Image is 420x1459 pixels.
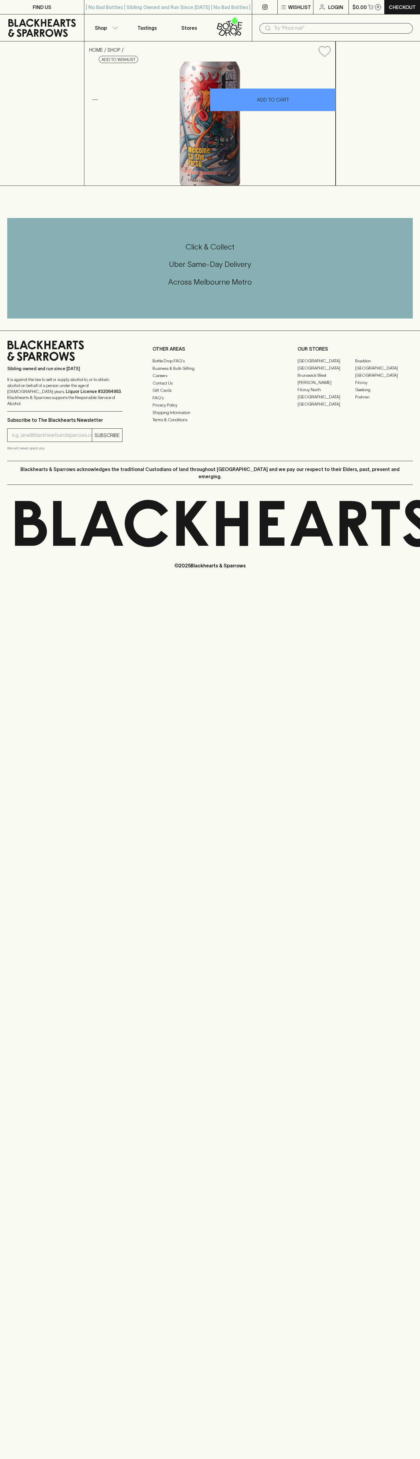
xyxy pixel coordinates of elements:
p: It is against the law to sell or supply alcohol to, or to obtain alcohol on behalf of a person un... [7,376,122,406]
input: e.g. jane@blackheartsandsparrows.com.au [12,430,92,440]
img: 77857.png [84,62,335,186]
p: Blackhearts & Sparrows acknowledges the traditional Custodians of land throughout [GEOGRAPHIC_DAT... [12,466,408,480]
p: We will never spam you [7,445,122,451]
p: OUR STORES [298,345,413,352]
p: Shop [95,24,107,32]
a: Brunswick West [298,372,355,379]
a: Fitzroy [355,379,413,386]
a: [GEOGRAPHIC_DATA] [355,364,413,372]
a: Privacy Policy [153,402,268,409]
button: Shop [84,14,126,41]
input: Try "Pinot noir" [274,23,408,33]
a: [GEOGRAPHIC_DATA] [298,400,355,408]
p: Checkout [389,4,416,11]
p: SUBSCRIBE [95,432,120,439]
p: Subscribe to The Blackhearts Newsletter [7,416,122,424]
a: Fitzroy North [298,386,355,393]
a: Gift Cards [153,387,268,394]
a: FAQ's [153,394,268,401]
div: Call to action block [7,218,413,319]
p: Login [328,4,343,11]
p: Tastings [137,24,157,32]
a: SHOP [107,47,120,53]
a: Contact Us [153,379,268,387]
a: HOME [89,47,103,53]
h5: Across Melbourne Metro [7,277,413,287]
a: Braddon [355,357,413,364]
a: Terms & Conditions [153,416,268,424]
a: Bottle Drop FAQ's [153,358,268,365]
button: Add to wishlist [316,44,333,59]
a: Stores [168,14,210,41]
p: 0 [377,5,379,9]
a: Careers [153,372,268,379]
a: [GEOGRAPHIC_DATA] [298,393,355,400]
p: ADD TO CART [257,96,289,103]
a: [PERSON_NAME] [298,379,355,386]
button: ADD TO CART [210,89,336,111]
h5: Click & Collect [7,242,413,252]
button: SUBSCRIBE [92,429,122,442]
p: Stores [181,24,197,32]
a: Geelong [355,386,413,393]
p: $0.00 [352,4,367,11]
a: Prahran [355,393,413,400]
strong: Liquor License #32064953 [66,389,121,394]
a: Shipping Information [153,409,268,416]
a: [GEOGRAPHIC_DATA] [298,357,355,364]
a: Tastings [126,14,168,41]
p: Wishlist [288,4,311,11]
button: Add to wishlist [99,56,138,63]
h5: Uber Same-Day Delivery [7,259,413,269]
a: Business & Bulk Gifting [153,365,268,372]
p: OTHER AREAS [153,345,268,352]
p: FIND US [33,4,51,11]
a: [GEOGRAPHIC_DATA] [298,364,355,372]
a: [GEOGRAPHIC_DATA] [355,372,413,379]
p: Sibling owned and run since [DATE] [7,366,122,372]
